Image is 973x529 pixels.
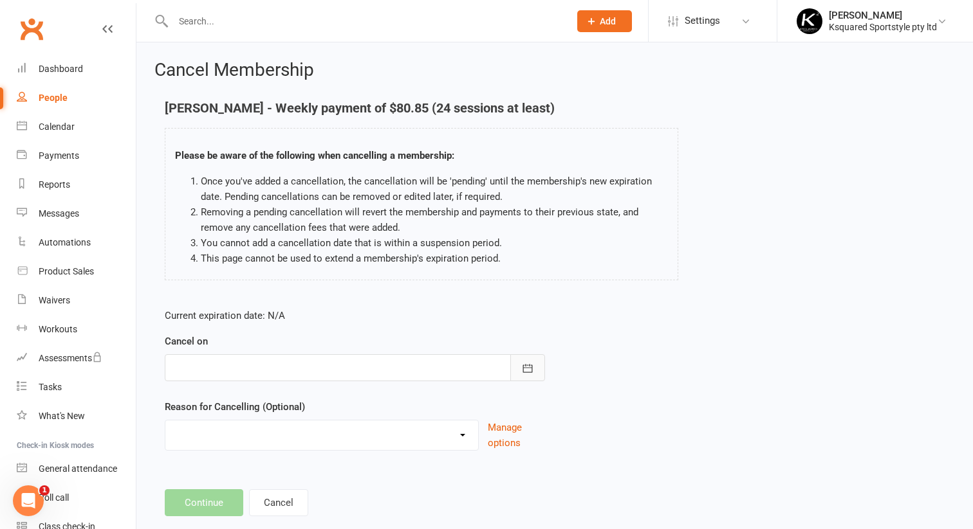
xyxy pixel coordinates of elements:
[577,10,632,32] button: Add
[600,16,616,26] span: Add
[17,402,136,431] a: What's New
[39,237,91,247] div: Automations
[17,199,136,228] a: Messages
[15,13,48,45] a: Clubworx
[17,257,136,286] a: Product Sales
[165,308,545,323] p: Current expiration date: N/A
[169,12,561,30] input: Search...
[829,10,937,21] div: [PERSON_NAME]
[39,485,50,496] span: 1
[797,8,822,34] img: thumb_image1649215535.png
[39,463,117,474] div: General attendance
[39,411,85,421] div: What's New
[685,6,720,35] span: Settings
[39,121,75,132] div: Calendar
[829,21,937,33] div: Ksquared Sportstyle pty ltd
[39,150,79,161] div: Payments
[39,93,68,103] div: People
[165,399,305,415] label: Reason for Cancelling (Optional)
[13,485,44,516] iframe: Intercom live chat
[17,286,136,315] a: Waivers
[165,101,678,115] h4: [PERSON_NAME] - Weekly payment of $80.85 (24 sessions at least)
[17,344,136,373] a: Assessments
[175,150,454,161] strong: Please be aware of the following when cancelling a membership:
[39,266,94,276] div: Product Sales
[201,251,668,266] li: This page cannot be used to extend a membership's expiration period.
[17,315,136,344] a: Workouts
[165,334,208,349] label: Cancel on
[39,208,79,219] div: Messages
[39,353,102,363] div: Assessments
[17,84,136,112] a: People
[39,64,83,74] div: Dashboard
[154,60,955,80] h2: Cancel Membership
[249,489,308,516] button: Cancel
[17,373,136,402] a: Tasks
[39,324,77,334] div: Workouts
[39,295,70,305] div: Waivers
[17,141,136,170] a: Payments
[17,483,136,512] a: Roll call
[39,492,69,503] div: Roll call
[488,420,545,451] button: Manage options
[39,179,70,190] div: Reports
[201,174,668,204] li: Once you've added a cancellation, the cancellation will be 'pending' until the membership's new e...
[17,454,136,483] a: General attendance kiosk mode
[201,204,668,235] li: Removing a pending cancellation will revert the membership and payments to their previous state, ...
[201,235,668,251] li: You cannot add a cancellation date that is within a suspension period.
[39,382,62,392] div: Tasks
[17,170,136,199] a: Reports
[17,112,136,141] a: Calendar
[17,55,136,84] a: Dashboard
[17,228,136,257] a: Automations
